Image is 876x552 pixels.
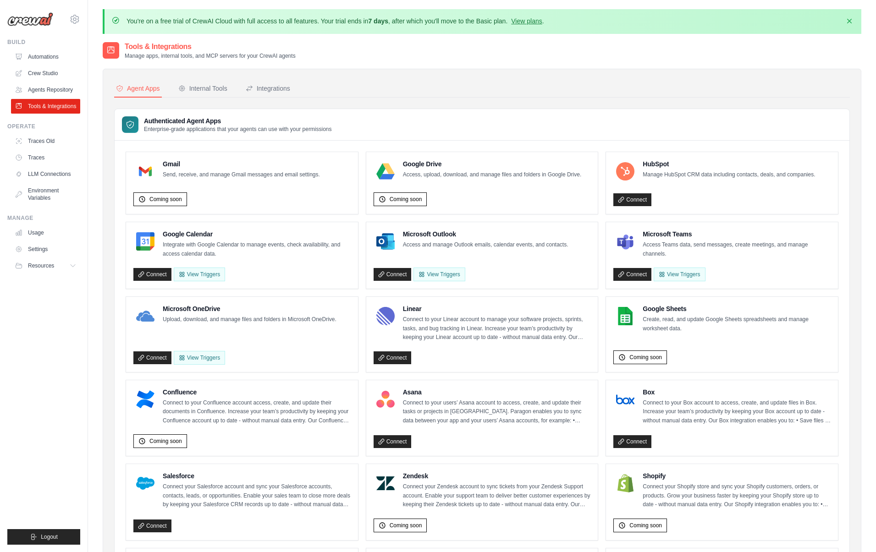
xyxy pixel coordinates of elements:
[11,242,80,257] a: Settings
[403,304,591,313] h4: Linear
[403,482,591,509] p: Connect your Zendesk account to sync tickets from your Zendesk Support account. Enable your suppo...
[11,99,80,114] a: Tools & Integrations
[643,240,831,258] p: Access Teams data, send messages, create meetings, and manage channels.
[163,240,351,258] p: Integrate with Google Calendar to manage events, check availability, and access calendar data.
[174,351,225,365] : View Triggers
[136,162,154,180] img: Gmail Logo
[616,474,634,492] img: Shopify Logo
[403,159,582,169] h4: Google Drive
[511,17,542,25] a: View plans
[163,304,336,313] h4: Microsoft OneDrive
[643,159,815,169] h4: HubSpot
[136,474,154,492] img: Salesforce Logo
[390,522,422,529] span: Coming soon
[136,390,154,409] img: Confluence Logo
[374,435,412,448] a: Connect
[616,162,634,180] img: HubSpot Logo
[176,80,229,98] button: Internal Tools
[643,399,831,426] p: Connect to your Box account to access, create, and update files in Box. Increase your team’s prod...
[7,123,80,130] div: Operate
[643,230,831,239] h4: Microsoft Teams
[403,170,582,180] p: Access, upload, download, and manage files and folders in Google Drive.
[163,230,351,239] h4: Google Calendar
[643,471,831,481] h4: Shopify
[244,80,292,98] button: Integrations
[125,52,296,60] p: Manage apps, internal tools, and MCP servers for your CrewAI agents
[403,388,591,397] h4: Asana
[163,388,351,397] h4: Confluence
[127,16,544,26] p: You're on a free trial of CrewAI Cloud with full access to all features. Your trial ends in , aft...
[163,170,320,180] p: Send, receive, and manage Gmail messages and email settings.
[133,519,171,532] a: Connect
[7,529,80,545] button: Logout
[616,307,634,325] img: Google Sheets Logo
[11,150,80,165] a: Traces
[616,232,634,251] img: Microsoft Teams Logo
[11,258,80,273] button: Resources
[7,12,53,26] img: Logo
[246,84,290,93] div: Integrations
[125,41,296,52] h2: Tools & Integrations
[41,533,58,541] span: Logout
[643,482,831,509] p: Connect your Shopify store and sync your Shopify customers, orders, or products. Grow your busine...
[629,354,662,361] span: Coming soon
[390,196,422,203] span: Coming soon
[11,225,80,240] a: Usage
[163,315,336,324] p: Upload, download, and manage files and folders in Microsoft OneDrive.
[413,268,465,281] : View Triggers
[613,193,651,206] a: Connect
[163,471,351,481] h4: Salesforce
[163,482,351,509] p: Connect your Salesforce account and sync your Salesforce accounts, contacts, leads, or opportunit...
[403,471,591,481] h4: Zendesk
[144,116,332,126] h3: Authenticated Agent Apps
[376,162,395,180] img: Google Drive Logo
[403,399,591,426] p: Connect to your users’ Asana account to access, create, and update their tasks or projects in [GE...
[643,304,831,313] h4: Google Sheets
[374,268,412,281] a: Connect
[403,315,591,342] p: Connect to your Linear account to manage your software projects, sprints, tasks, and bug tracking...
[403,240,568,250] p: Access and manage Outlook emails, calendar events, and contacts.
[376,474,395,492] img: Zendesk Logo
[613,268,651,281] a: Connect
[613,435,651,448] a: Connect
[116,84,160,93] div: Agent Apps
[643,315,831,333] p: Create, read, and update Google Sheets spreadsheets and manage worksheet data.
[11,82,80,97] a: Agents Repository
[374,351,412,364] a: Connect
[114,80,162,98] button: Agent Apps
[149,437,182,445] span: Coming soon
[133,268,171,281] a: Connect
[403,230,568,239] h4: Microsoft Outlook
[376,232,395,251] img: Microsoft Outlook Logo
[11,183,80,205] a: Environment Variables
[11,167,80,181] a: LLM Connections
[163,399,351,426] p: Connect to your Confluence account access, create, and update their documents in Confluence. Incr...
[136,307,154,325] img: Microsoft OneDrive Logo
[28,262,54,269] span: Resources
[149,196,182,203] span: Coming soon
[7,214,80,222] div: Manage
[616,390,634,409] img: Box Logo
[178,84,227,93] div: Internal Tools
[7,38,80,46] div: Build
[174,268,225,281] button: View Triggers
[133,351,171,364] a: Connect
[136,232,154,251] img: Google Calendar Logo
[11,49,80,64] a: Automations
[376,390,395,409] img: Asana Logo
[163,159,320,169] h4: Gmail
[368,17,388,25] strong: 7 days
[629,522,662,529] span: Coming soon
[654,268,705,281] : View Triggers
[643,170,815,180] p: Manage HubSpot CRM data including contacts, deals, and companies.
[376,307,395,325] img: Linear Logo
[11,134,80,148] a: Traces Old
[144,126,332,133] p: Enterprise-grade applications that your agents can use with your permissions
[643,388,831,397] h4: Box
[11,66,80,81] a: Crew Studio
